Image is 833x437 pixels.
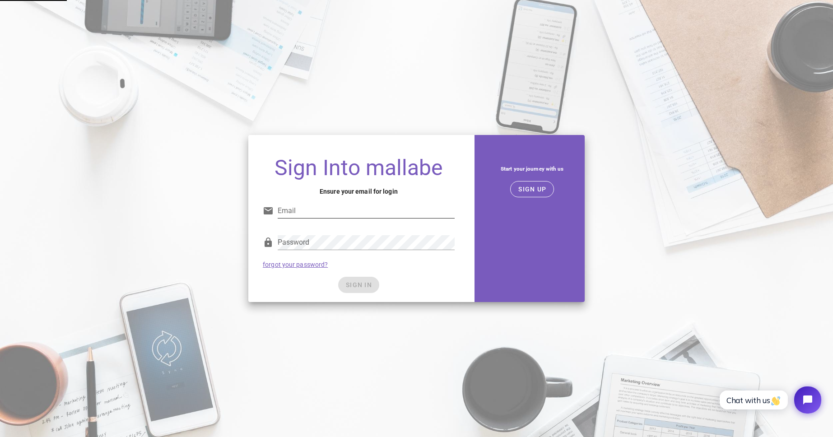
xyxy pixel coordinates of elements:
[263,261,328,268] a: forgot your password?
[518,186,546,193] span: SIGN UP
[510,181,554,197] button: SIGN UP
[487,164,577,174] h5: Start your journey with us
[263,157,455,179] h1: Sign Into mallabe
[710,379,829,421] iframe: Tidio Chat
[263,186,455,196] h4: Ensure your email for login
